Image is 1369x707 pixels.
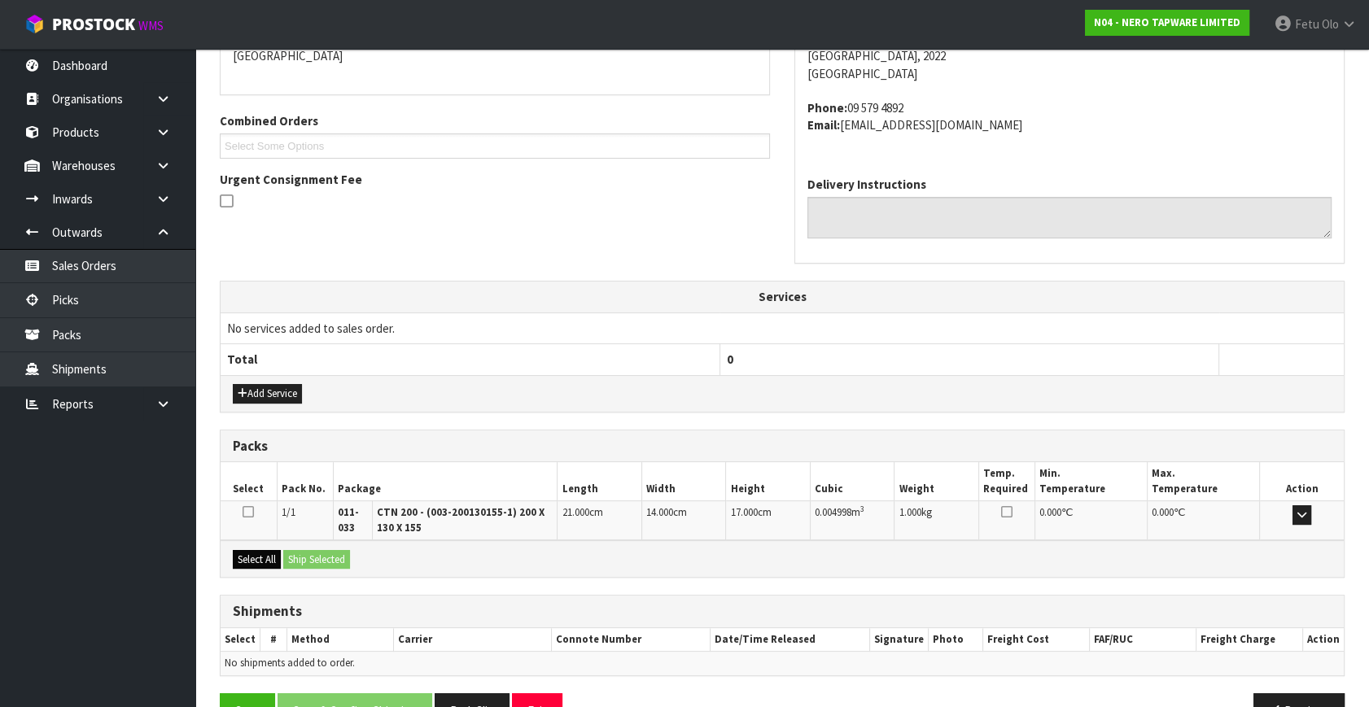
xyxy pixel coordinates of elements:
[233,604,1332,619] h3: Shipments
[815,505,851,519] span: 0.004998
[641,462,726,500] th: Width
[641,501,726,540] td: cm
[807,100,847,116] strong: phone
[138,18,164,33] small: WMS
[394,628,552,652] th: Carrier
[894,462,979,500] th: Weight
[807,176,926,193] label: Delivery Instructions
[221,462,277,500] th: Select
[1034,462,1147,500] th: Min. Temperature
[220,171,362,188] label: Urgent Consignment Fee
[282,505,295,519] span: 1/1
[338,505,359,534] strong: 011-033
[558,462,642,500] th: Length
[52,14,135,35] span: ProStock
[810,501,894,540] td: m
[860,504,864,514] sup: 3
[646,505,673,519] span: 14.000
[221,344,719,375] th: Total
[928,628,982,652] th: Photo
[24,14,45,34] img: cube-alt.png
[221,652,1344,675] td: No shipments added to order.
[726,462,811,500] th: Height
[1147,501,1259,540] td: ℃
[1322,16,1339,32] span: Olo
[233,439,1332,454] h3: Packs
[552,628,711,652] th: Connote Number
[894,501,979,540] td: kg
[899,505,921,519] span: 1.000
[869,628,928,652] th: Signature
[726,501,811,540] td: cm
[260,628,287,652] th: #
[1196,628,1303,652] th: Freight Charge
[1094,15,1240,29] strong: N04 - NERO TAPWARE LIMITED
[287,628,394,652] th: Method
[221,312,1344,343] td: No services added to sales order.
[1302,628,1344,652] th: Action
[807,99,1332,134] address: 09 579 4892 [EMAIL_ADDRESS][DOMAIN_NAME]
[221,281,1344,312] th: Services
[233,384,302,404] button: Add Service
[1295,16,1319,32] span: Fetu
[562,505,588,519] span: 21.000
[1085,10,1249,36] a: N04 - NERO TAPWARE LIMITED
[283,550,350,570] button: Ship Selected
[221,628,260,652] th: Select
[1034,501,1147,540] td: ℃
[220,112,318,129] label: Combined Orders
[333,462,558,500] th: Package
[1147,462,1259,500] th: Max. Temperature
[807,117,840,133] strong: email
[233,550,281,570] button: Select All
[727,351,733,367] span: 0
[377,505,545,534] strong: CTN 200 - (003-200130155-1) 200 X 130 X 155
[982,628,1089,652] th: Freight Cost
[1039,505,1061,519] span: 0.000
[810,462,894,500] th: Cubic
[277,462,333,500] th: Pack No.
[978,462,1034,500] th: Temp. Required
[710,628,869,652] th: Date/Time Released
[1089,628,1196,652] th: FAF/RUC
[1152,505,1174,519] span: 0.000
[558,501,642,540] td: cm
[730,505,757,519] span: 17.000
[1259,462,1344,500] th: Action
